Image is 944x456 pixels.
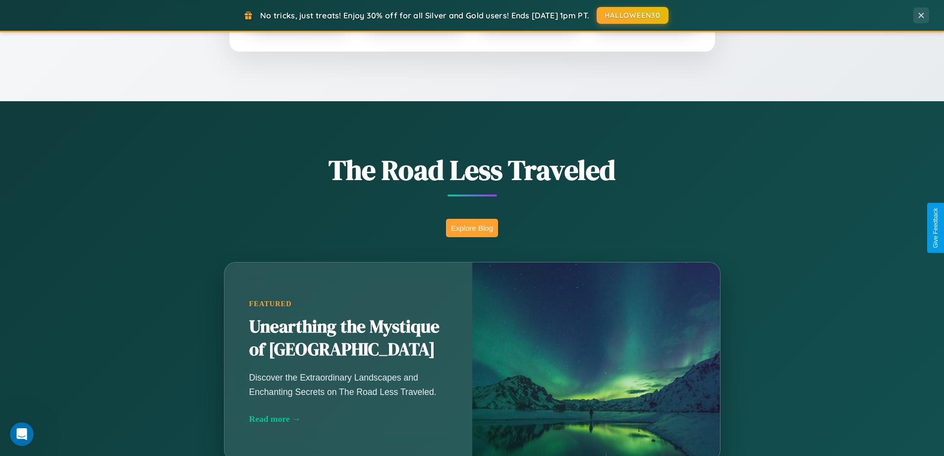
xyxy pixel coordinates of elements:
div: Give Feedback [932,208,939,248]
h1: The Road Less Traveled [175,151,770,189]
button: HALLOWEEN30 [597,7,668,24]
p: Discover the Extraordinary Landscapes and Enchanting Secrets on The Road Less Traveled. [249,371,447,398]
button: Explore Blog [446,219,498,237]
div: Featured [249,300,447,308]
h2: Unearthing the Mystique of [GEOGRAPHIC_DATA] [249,316,447,361]
iframe: Intercom live chat [10,422,34,446]
span: No tricks, just treats! Enjoy 30% off for all Silver and Gold users! Ends [DATE] 1pm PT. [260,10,589,20]
div: Read more → [249,414,447,424]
